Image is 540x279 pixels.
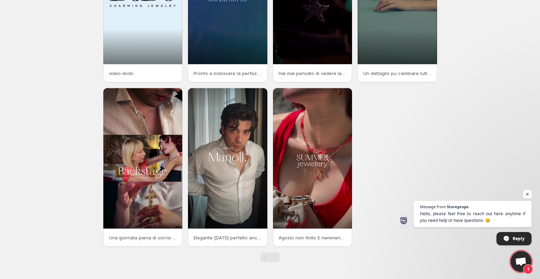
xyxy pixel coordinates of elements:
[194,70,262,77] p: Pronto a indossare la perfezione al polso [PERSON_NAME] Watch unisce eleganza senza tempo e spiri...
[513,232,525,245] span: Reply
[109,234,177,241] p: Una giornata piena di sorrisi collaborazione e tanta passione Dietro ogni scatto c il nostro modo...
[363,70,431,77] p: Un dettaglio pu cambiare tutto Ci piace pensare che chiunque entri da gioielleriatangredi sia all...
[260,252,280,262] nav: Pagination
[279,70,347,77] p: Hai mai pensato di vedere la luce dellestate racchiusa in un gioiello La parure in selenite azzur...
[109,70,177,77] p: video dodo
[523,264,533,274] span: 1
[279,234,347,241] p: Agosto non finito E nemmeno lestate Tra sorrisi luce e momenti semplici da vivere insieme i gioie...
[420,210,525,224] span: Hello, please feel free to reach out here anytime if you need help or have questions. 😊
[420,205,446,209] span: Message from
[447,205,468,209] span: Storeprops
[510,251,532,272] a: Open chat
[194,234,262,241] p: Elegante [DATE] perfetto anche [DATE] Un set in titanio firmato mano_j_italy per chi si prepara c...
